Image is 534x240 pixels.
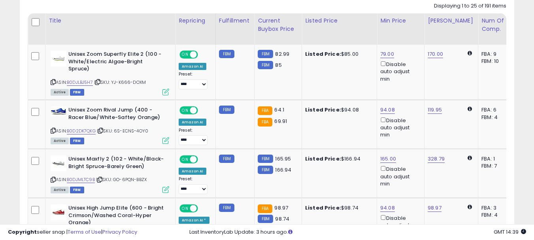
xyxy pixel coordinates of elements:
span: 64.1 [274,106,284,113]
span: ON [180,205,190,212]
div: Preset: [179,72,209,89]
a: 170.00 [428,50,443,58]
small: FBM [219,155,234,163]
b: Unisex Zoom Superfly Elite 2 (100 - White/Electric Algae-Bright Spruce) [68,51,164,75]
span: 98.97 [274,204,288,212]
div: FBM: 4 [481,114,508,121]
div: ASIN: [51,155,169,192]
div: Amazon AI [179,63,206,70]
div: Title [49,17,172,25]
a: Terms of Use [68,228,101,236]
div: FBA: 1 [481,155,508,163]
a: 98.97 [428,204,442,212]
div: $85.00 [305,51,371,58]
span: FBM [70,89,84,96]
small: FBM [258,215,273,223]
div: Amazon AI [179,119,206,126]
span: ON [180,51,190,58]
div: Disable auto adjust min [380,164,418,187]
div: Last InventoryLab Update: 3 hours ago. [189,229,526,236]
small: FBM [258,166,273,174]
span: 69.91 [274,117,287,125]
a: 119.95 [428,106,442,114]
span: ON [180,156,190,163]
span: FBM [70,187,84,193]
div: Amazon AI [179,168,206,175]
div: Preset: [179,128,209,146]
div: Disable auto adjust min [380,116,418,139]
a: 94.08 [380,106,395,114]
span: | SKU: YJ-K666-DOXM [94,79,146,85]
span: All listings currently available for purchase on Amazon [51,89,69,96]
div: [PERSON_NAME] [428,17,475,25]
img: 21ZYW2ArxAL._SL40_.jpg [51,155,66,171]
div: FBA: 9 [481,51,508,58]
b: Unisex High Jump Elite (600 - Bright Crimson/Washed Coral-Hyper Orange) [68,204,164,229]
b: Listed Price: [305,155,341,163]
div: $166.94 [305,155,371,163]
b: Listed Price: [305,204,341,212]
span: All listings currently available for purchase on Amazon [51,187,69,193]
span: | SKU: 6S-ECNS-4OY0 [97,128,148,134]
small: FBM [258,50,273,58]
div: FBM: 10 [481,58,508,65]
div: Displaying 1 to 25 of 191 items [434,2,506,10]
a: 94.08 [380,204,395,212]
b: Unisex Maxfly 2 (102 - White/Black-Bright Spruce-Barely Green) [68,155,164,172]
div: $94.08 [305,106,371,113]
b: Unisex Zoom Rival Jump (400 - Racer Blue/White-Saftey Orange) [68,106,164,123]
span: ON [180,107,190,114]
small: FBM [219,106,234,114]
a: Privacy Policy [102,228,137,236]
span: 82.99 [275,50,289,58]
a: 165.00 [380,155,396,163]
span: OFF [197,107,209,114]
span: OFF [197,205,209,212]
small: FBM [219,50,234,58]
div: Num of Comp. [481,17,510,33]
a: B0D2DK7QKG [67,128,96,134]
b: Listed Price: [305,50,341,58]
div: FBM: 7 [481,163,508,170]
div: Listed Price [305,17,374,25]
span: 165.95 [275,155,291,163]
div: $98.74 [305,204,371,212]
div: Repricing [179,17,212,25]
span: 166.94 [275,166,291,174]
a: B0DJMLTC9B [67,176,95,183]
span: 98.74 [275,215,289,223]
div: Disable auto adjust min [380,60,418,83]
div: Fulfillment [219,17,251,25]
span: | SKU: GO-6PQN-BBZX [96,176,147,183]
a: B0DJLBJ5H7 [67,79,93,86]
span: All listings currently available for purchase on Amazon [51,138,69,144]
div: Min Price [380,17,421,25]
b: Listed Price: [305,106,341,113]
div: FBA: 3 [481,204,508,212]
div: seller snap | | [8,229,137,236]
a: 79.00 [380,50,394,58]
small: FBA [258,204,272,213]
div: FBA: 6 [481,106,508,113]
span: OFF [197,156,209,163]
small: FBA [258,106,272,115]
small: FBM [219,204,234,212]
span: 2025-09-10 14:39 GMT [494,228,526,236]
div: Preset: [179,176,209,194]
small: FBM [258,61,273,69]
strong: Copyright [8,228,37,236]
span: 85 [275,61,281,69]
img: 31IAxh0xpDL._SL40_.jpg [51,204,66,220]
span: OFF [197,51,209,58]
a: 328.79 [428,155,445,163]
div: FBM: 4 [481,212,508,219]
small: FBM [258,155,273,163]
div: ASIN: [51,106,169,143]
div: Disable auto adjust min [380,214,418,236]
div: Current Buybox Price [258,17,298,33]
small: FBA [258,118,272,127]
div: ASIN: [51,51,169,94]
span: FBM [70,138,84,144]
img: 218xOO1gjrL._SL40_.jpg [51,51,66,66]
img: 41yxXi1cB9L._SL40_.jpg [51,106,66,116]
